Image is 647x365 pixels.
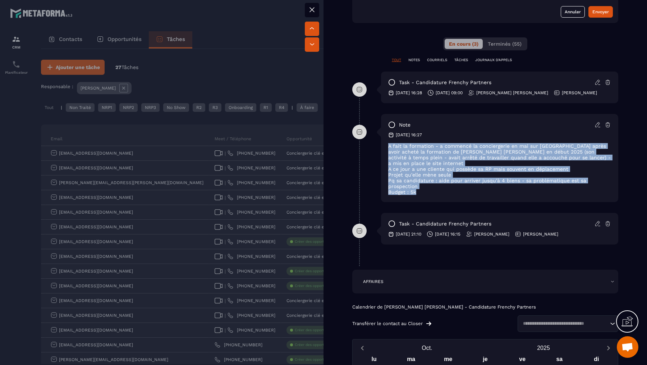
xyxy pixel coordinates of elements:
[485,342,602,354] button: Open years overlay
[408,58,420,63] p: NOTES
[388,189,611,195] p: Budget : 5k
[588,6,613,18] button: Envoyer
[399,122,410,128] p: note
[396,132,422,138] p: [DATE] 16:27
[352,321,423,327] p: Transférer le contact au Closer
[388,143,611,166] p: A fait la formation - a commencé la conciergerie en mai sur [GEOGRAPHIC_DATA] après avoir acheté ...
[355,343,369,353] button: Previous month
[388,166,611,172] p: A ce jour a une cliente qui possède sa RP mais souvent en déplacement
[488,41,522,47] span: Terminés (55)
[369,342,485,354] button: Open months overlay
[392,58,401,63] p: TOUT
[396,90,422,96] p: [DATE] 16:28
[388,172,611,178] p: Projet qu'elle mène seule
[476,90,548,96] p: [PERSON_NAME] [PERSON_NAME]
[396,231,421,237] p: [DATE] 21:10
[561,6,585,18] button: Annuler
[592,8,609,15] div: Envoyer
[562,90,597,96] p: [PERSON_NAME]
[427,58,447,63] p: COURRIELS
[352,304,618,310] p: Calendrier de [PERSON_NAME] [PERSON_NAME] - Candidature Frenchy Partners
[617,336,638,358] div: Ouvrir le chat
[518,315,618,332] div: Search for option
[475,58,512,63] p: JOURNAUX D'APPELS
[399,220,491,227] p: task - Candidature Frenchy Partners
[520,320,608,327] input: Search for option
[436,90,463,96] p: [DATE] 09:00
[399,79,491,86] p: task - Candidature Frenchy Partners
[483,39,526,49] button: Terminés (55)
[449,41,478,47] span: En cours (3)
[363,279,384,284] p: AFFAIRES
[435,231,460,237] p: [DATE] 16:15
[445,39,483,49] button: En cours (3)
[474,231,509,237] p: [PERSON_NAME]
[388,178,611,189] p: Pq sa candidature : aide pour arriver jusqu'à 4 biens - sa problématique est sa prospection
[523,231,558,237] p: [PERSON_NAME]
[454,58,468,63] p: TÂCHES
[602,343,615,353] button: Next month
